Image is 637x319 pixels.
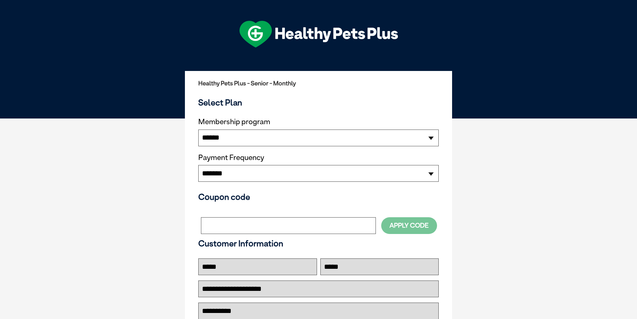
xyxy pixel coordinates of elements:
h3: Customer Information [198,238,439,248]
h3: Select Plan [198,97,439,107]
button: Apply Code [381,217,437,234]
h3: Coupon code [198,192,439,202]
label: Payment Frequency [198,153,264,162]
img: hpp-logo-landscape-green-white.png [239,21,398,48]
h2: Healthy Pets Plus - Senior - Monthly [198,80,439,87]
label: Membership program [198,117,439,126]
